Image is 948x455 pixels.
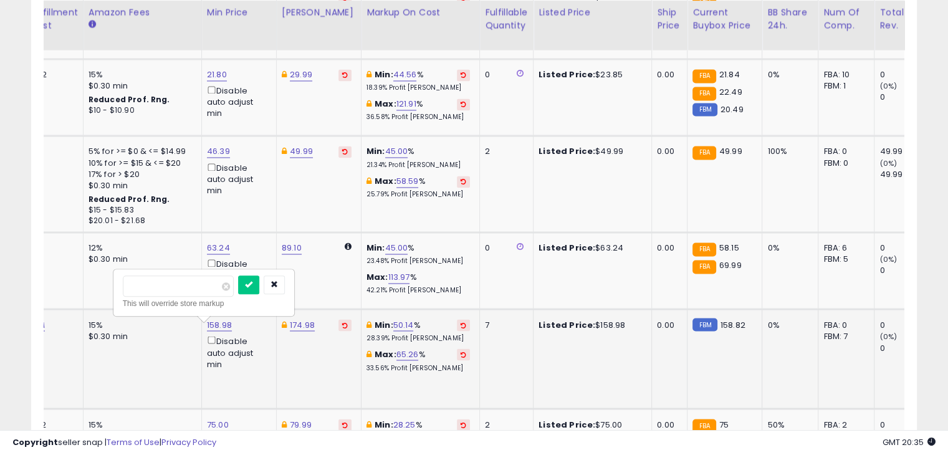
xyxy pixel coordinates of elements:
a: 89.10 [282,242,302,254]
div: 0 [879,342,930,353]
div: Current Buybox Price [692,6,757,32]
div: 0.00 [657,242,677,254]
b: Max: [366,271,388,283]
i: This overrides the store level min markup for this listing [366,70,371,79]
div: 17% for > $20 [89,169,192,180]
div: $15 - $15.83 [89,205,192,216]
a: 174.98 [290,318,315,331]
div: 100% [767,146,808,157]
small: (0%) [879,331,897,341]
b: Min: [375,418,393,430]
div: $158.98 [539,319,642,330]
div: BB Share 24h. [767,6,813,32]
div: 6.6 [30,146,74,157]
b: Listed Price: [539,418,595,430]
div: 0.00 [657,146,677,157]
div: FBA: 0 [823,319,864,330]
b: Min: [366,242,385,254]
div: $0.30 min [89,80,192,92]
i: This overrides the store level Dynamic Max Price for this listing [282,70,287,79]
span: 158.82 [721,318,745,330]
p: 23.48% Profit [PERSON_NAME] [366,257,470,266]
b: Listed Price: [539,242,595,254]
a: 79.99 [290,418,312,431]
div: $20.01 - $21.68 [89,216,192,226]
a: 158.98 [207,318,232,331]
div: 12% [89,242,192,254]
div: 49.99 [879,146,930,157]
b: Listed Price: [539,69,595,80]
a: 45.00 [385,242,408,254]
div: Disable auto adjust min [207,257,267,293]
div: % [366,176,470,199]
div: 49.99 [879,169,930,180]
div: Disable auto adjust min [207,333,267,370]
div: FBM: 0 [823,158,864,169]
div: Min Price [207,6,271,19]
i: Revert to store-level Min Markup [461,72,466,78]
div: 10% for >= $15 & <= $20 [89,158,192,169]
div: 15% [89,319,192,330]
b: Reduced Prof. Rng. [89,194,170,204]
p: 42.21% Profit [PERSON_NAME] [366,286,470,295]
a: 49.99 [290,145,313,158]
a: 58.59 [396,175,419,188]
b: Min: [366,145,385,157]
span: 58.15 [719,242,739,254]
small: Amazon Fees. [89,19,96,30]
div: 15% [89,69,192,80]
div: $23.85 [539,69,642,80]
div: FBM: 5 [823,254,864,265]
div: 0 [485,69,524,80]
a: 75.00 [207,418,229,431]
span: 21.84 [719,69,740,80]
a: Terms of Use [107,436,160,448]
div: 7 [485,319,524,330]
small: (0%) [879,254,897,264]
span: 69.99 [719,259,742,271]
i: This overrides the store level max markup for this listing [366,100,371,108]
div: FBA: 10 [823,69,864,80]
div: 7.8 [30,242,74,254]
span: 75 [719,418,729,430]
b: Min: [375,318,393,330]
div: % [366,146,470,169]
small: (0%) [879,158,897,168]
th: The percentage added to the cost of goods (COGS) that forms the calculator for Min & Max prices. [361,1,479,50]
div: 0.00 [657,69,677,80]
a: 21.80 [207,69,227,81]
a: 65.26 [396,348,419,360]
div: 5.52 [30,69,74,80]
i: Revert to store-level Max Markup [461,101,466,107]
a: Privacy Policy [161,436,216,448]
div: 0% [767,319,808,330]
div: 0.00 [657,319,677,330]
b: Max: [375,175,396,187]
span: 20.49 [721,103,744,115]
a: 28.25 [393,418,416,431]
div: $0.30 min [89,254,192,265]
b: Min: [375,69,393,80]
div: [PERSON_NAME] [282,6,356,19]
i: Revert to store-level Dynamic Max Price [342,72,348,78]
a: 50.14 [393,318,414,331]
div: Total Rev. [879,6,925,32]
span: 22.49 [719,86,742,98]
a: 44.56 [393,69,417,81]
a: 29.99 [290,69,312,81]
div: 0% [767,242,808,254]
div: This will override store markup [123,297,285,310]
span: 49.99 [719,145,742,157]
a: 45.00 [385,145,408,158]
div: Num of Comp. [823,6,869,32]
div: $0.30 min [89,330,192,342]
b: Max: [375,98,396,110]
a: 113.97 [388,271,410,284]
div: % [366,319,470,342]
a: 63.24 [207,242,230,254]
div: Disable auto adjust min [207,84,267,120]
b: Reduced Prof. Rng. [89,94,170,105]
div: Listed Price [539,6,646,19]
div: % [366,69,470,92]
b: Listed Price: [539,318,595,330]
